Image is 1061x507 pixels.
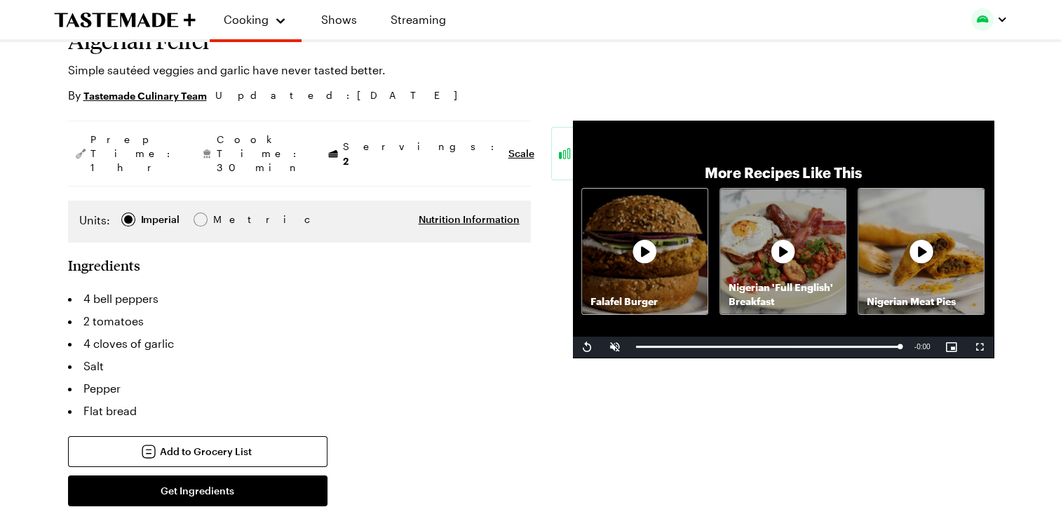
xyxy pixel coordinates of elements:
li: 2 tomatoes [68,310,531,332]
button: Cooking [224,6,288,34]
button: Picture-in-Picture [938,337,966,358]
button: Get Ingredients [68,475,327,506]
button: Fullscreen [966,337,994,358]
button: Scale [508,147,534,161]
li: Pepper [68,377,531,400]
p: By [68,87,207,104]
div: Imperial [141,212,180,227]
h1: Algerian Felfel [68,28,765,53]
span: - [914,343,917,351]
span: Add to Grocery List [160,445,252,459]
span: Cook Time: 30 min [217,133,304,175]
div: Metric [213,212,243,227]
img: Profile picture [971,8,994,31]
div: Progress Bar [636,346,900,348]
span: Prep Time: 1 hr [90,133,177,175]
span: 0:00 [917,343,930,351]
a: To Tastemade Home Page [54,12,196,28]
button: Profile picture [971,8,1008,31]
p: Simple sautéed veggies and garlic have never tasted better. [68,62,765,79]
li: 4 cloves of garlic [68,332,531,355]
a: Nigerian Meat PiesRecipe image thumbnail [858,188,985,315]
span: Servings: [343,140,501,168]
h2: Ingredients [68,257,140,273]
button: Add to Grocery List [68,436,327,467]
a: Nigerian 'Full English' BreakfastRecipe image thumbnail [719,188,846,315]
span: Cooking [224,13,269,26]
li: 4 bell peppers [68,288,531,310]
label: Units: [79,212,110,229]
p: Nigerian 'Full English' Breakfast [720,280,846,309]
p: Falafel Burger [582,295,708,309]
p: More Recipes Like This [705,163,862,182]
span: Updated : [DATE] [215,88,471,103]
button: Unmute [601,337,629,358]
button: Nutrition Information [419,212,520,227]
div: Imperial Metric [79,212,243,231]
a: Tastemade Culinary Team [83,88,207,103]
button: Replay [573,337,601,358]
li: Salt [68,355,531,377]
li: Flat bread [68,400,531,422]
span: Metric [213,212,244,227]
span: Imperial [141,212,181,227]
span: 2 [343,154,349,167]
a: Falafel BurgerRecipe image thumbnail [581,188,708,315]
p: Nigerian Meat Pies [858,295,984,309]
